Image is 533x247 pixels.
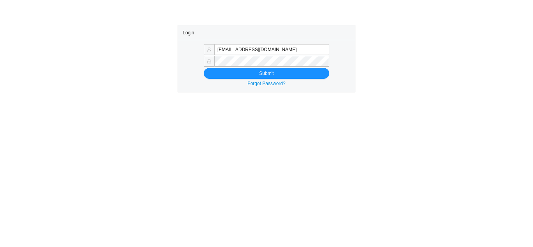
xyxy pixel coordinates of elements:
span: Submit [259,69,274,77]
span: user [207,47,211,52]
button: Submit [204,68,329,79]
span: lock [207,59,211,64]
a: Forgot Password? [247,81,285,86]
input: Email [214,44,329,55]
div: Login [183,25,350,40]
